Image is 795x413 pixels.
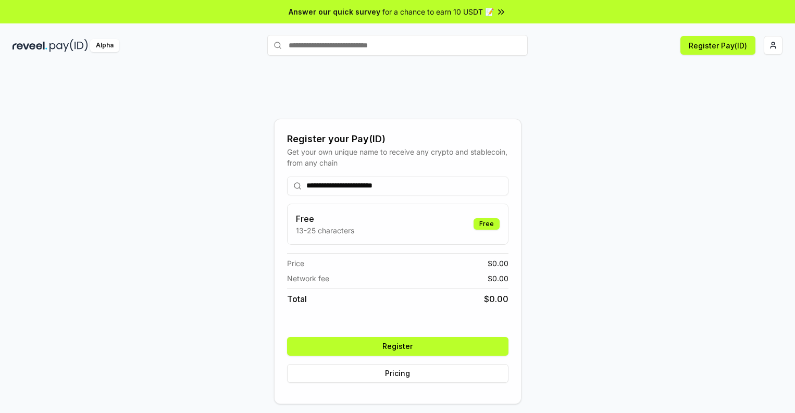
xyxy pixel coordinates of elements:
[287,146,508,168] div: Get your own unique name to receive any crypto and stablecoin, from any chain
[382,6,494,17] span: for a chance to earn 10 USDT 📝
[474,218,500,230] div: Free
[287,337,508,356] button: Register
[13,39,47,52] img: reveel_dark
[484,293,508,305] span: $ 0.00
[287,293,307,305] span: Total
[488,258,508,269] span: $ 0.00
[680,36,755,55] button: Register Pay(ID)
[287,258,304,269] span: Price
[289,6,380,17] span: Answer our quick survey
[49,39,88,52] img: pay_id
[287,364,508,383] button: Pricing
[296,225,354,236] p: 13-25 characters
[296,212,354,225] h3: Free
[287,132,508,146] div: Register your Pay(ID)
[90,39,119,52] div: Alpha
[488,273,508,284] span: $ 0.00
[287,273,329,284] span: Network fee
